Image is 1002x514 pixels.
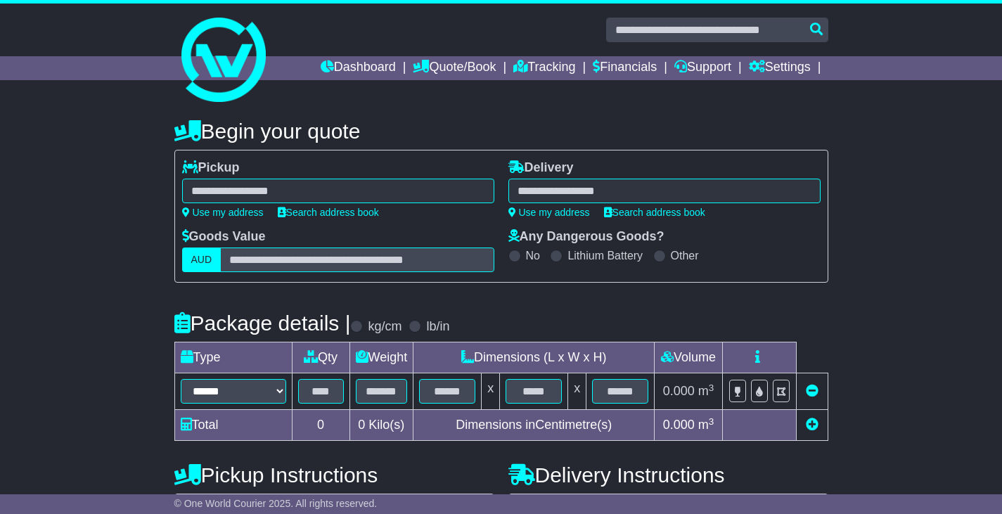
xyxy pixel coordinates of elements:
label: AUD [182,248,221,272]
span: 0.000 [663,384,695,398]
span: © One World Courier 2025. All rights reserved. [174,498,378,509]
h4: Package details | [174,311,351,335]
a: Quote/Book [413,56,496,80]
sup: 3 [709,416,714,427]
a: Add new item [806,418,818,432]
td: Weight [349,342,413,373]
a: Use my address [508,207,590,218]
span: m [698,418,714,432]
a: Support [674,56,731,80]
a: Search address book [604,207,705,218]
td: Dimensions (L x W x H) [413,342,655,373]
a: Dashboard [321,56,396,80]
h4: Delivery Instructions [508,463,828,487]
a: Search address book [278,207,379,218]
label: Pickup [182,160,240,176]
td: Total [174,410,292,441]
label: Delivery [508,160,574,176]
label: kg/cm [368,319,402,335]
td: Type [174,342,292,373]
td: 0 [292,410,349,441]
td: Qty [292,342,349,373]
span: 0 [358,418,365,432]
td: Volume [655,342,723,373]
span: m [698,384,714,398]
sup: 3 [709,383,714,393]
span: 0.000 [663,418,695,432]
label: Goods Value [182,229,266,245]
td: Dimensions in Centimetre(s) [413,410,655,441]
td: Kilo(s) [349,410,413,441]
td: x [482,373,500,410]
label: lb/in [426,319,449,335]
a: Tracking [513,56,575,80]
a: Settings [749,56,811,80]
label: Lithium Battery [567,249,643,262]
a: Use my address [182,207,264,218]
h4: Pickup Instructions [174,463,494,487]
label: Other [671,249,699,262]
h4: Begin your quote [174,120,828,143]
a: Remove this item [806,384,818,398]
label: Any Dangerous Goods? [508,229,664,245]
label: No [526,249,540,262]
a: Financials [593,56,657,80]
td: x [568,373,586,410]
